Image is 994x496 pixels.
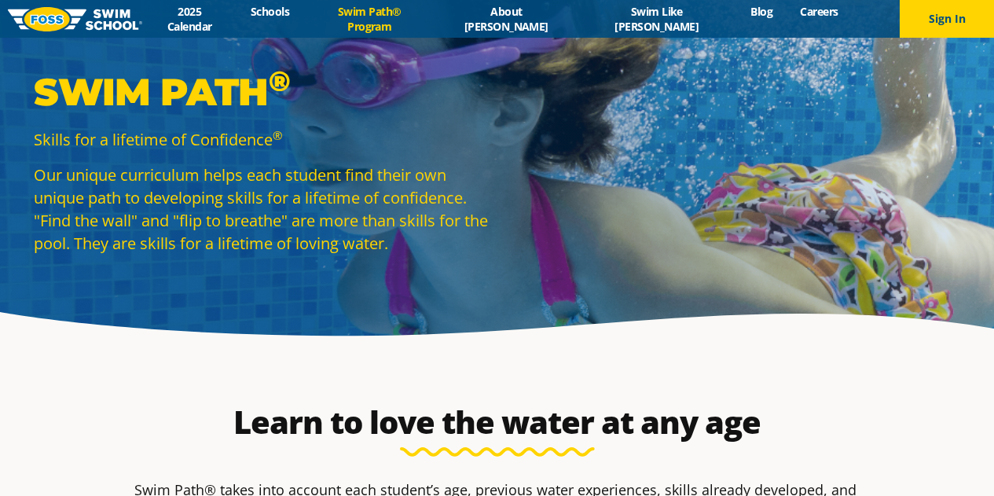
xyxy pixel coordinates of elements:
a: Blog [737,4,787,19]
p: Skills for a lifetime of Confidence [34,128,490,151]
sup: ® [269,64,290,98]
a: Schools [237,4,303,19]
a: Swim Path® Program [303,4,436,34]
p: Swim Path [34,68,490,116]
img: FOSS Swim School Logo [8,7,142,31]
a: 2025 Calendar [142,4,237,34]
a: About [PERSON_NAME] [436,4,577,34]
sup: ® [273,127,282,143]
a: Careers [787,4,852,19]
p: Our unique curriculum helps each student find their own unique path to developing skills for a li... [34,163,490,255]
a: Swim Like [PERSON_NAME] [577,4,737,34]
h2: Learn to love the water at any age [127,403,868,441]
